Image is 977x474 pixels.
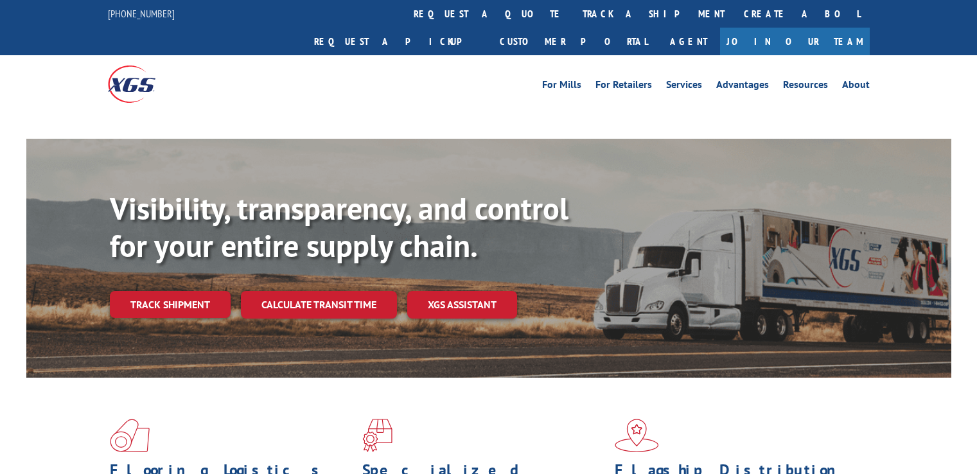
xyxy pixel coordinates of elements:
[304,28,490,55] a: Request a pickup
[615,419,659,452] img: xgs-icon-flagship-distribution-model-red
[407,291,517,319] a: XGS ASSISTANT
[595,80,652,94] a: For Retailers
[542,80,581,94] a: For Mills
[241,291,397,319] a: Calculate transit time
[666,80,702,94] a: Services
[842,80,870,94] a: About
[783,80,828,94] a: Resources
[490,28,657,55] a: Customer Portal
[108,7,175,20] a: [PHONE_NUMBER]
[110,291,231,318] a: Track shipment
[110,188,568,265] b: Visibility, transparency, and control for your entire supply chain.
[720,28,870,55] a: Join Our Team
[716,80,769,94] a: Advantages
[657,28,720,55] a: Agent
[362,419,392,452] img: xgs-icon-focused-on-flooring-red
[110,419,150,452] img: xgs-icon-total-supply-chain-intelligence-red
